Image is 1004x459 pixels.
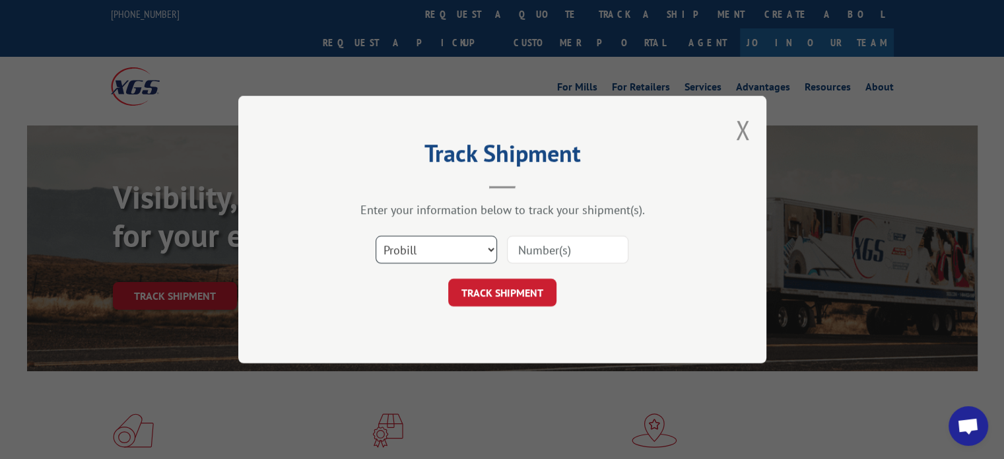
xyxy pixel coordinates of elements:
[304,202,700,217] div: Enter your information below to track your shipment(s).
[949,406,988,446] div: Open chat
[507,236,628,264] input: Number(s)
[448,279,556,306] button: TRACK SHIPMENT
[735,112,750,147] button: Close modal
[304,144,700,169] h2: Track Shipment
